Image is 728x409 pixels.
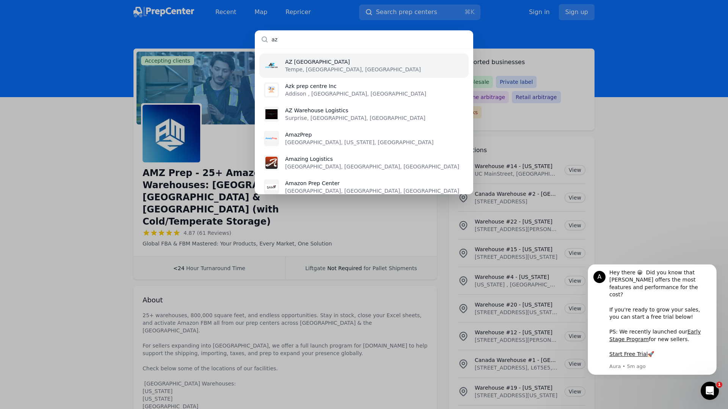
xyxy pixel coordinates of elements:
p: [GEOGRAPHIC_DATA], [GEOGRAPHIC_DATA], [GEOGRAPHIC_DATA] [285,163,459,170]
p: Amazon Prep Center [285,179,459,187]
p: Surprise, [GEOGRAPHIC_DATA], [GEOGRAPHIC_DATA] [285,114,425,122]
p: Azk prep centre Inc [285,82,426,90]
b: 🚀 [71,87,78,93]
img: Amazon Prep Center [265,181,278,193]
p: Tempe, [GEOGRAPHIC_DATA], [GEOGRAPHIC_DATA] [285,66,421,73]
p: AZ Warehouse Logistics [285,107,425,114]
p: Message from Aura, sent 5m ago [33,99,135,105]
div: Message content [33,5,135,98]
p: AZ [GEOGRAPHIC_DATA] [285,58,421,66]
img: AZ Warehouse Logistics [265,108,278,120]
img: Amazing Logistics [265,157,278,169]
p: Amazing Logistics [285,155,459,163]
img: AZ Prep Center [265,60,278,72]
p: [GEOGRAPHIC_DATA], [GEOGRAPHIC_DATA], [GEOGRAPHIC_DATA] [285,187,459,195]
p: AmazPrep [285,131,433,138]
iframe: Intercom notifications message [576,264,728,379]
span: 1 [716,382,722,388]
img: AmazPrep [265,132,278,145]
iframe: Intercom live chat [701,382,719,400]
img: Azk prep centre Inc [265,84,278,96]
p: Addison , [GEOGRAPHIC_DATA], [GEOGRAPHIC_DATA] [285,90,426,98]
div: Hey there 😀 Did you know that [PERSON_NAME] offers the most features and performance for the cost... [33,5,135,94]
div: Profile image for Aura [17,6,29,19]
p: [GEOGRAPHIC_DATA], [US_STATE], [GEOGRAPHIC_DATA] [285,138,433,146]
input: Search prep centers... [255,30,473,49]
a: Start Free Trial [33,87,71,93]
